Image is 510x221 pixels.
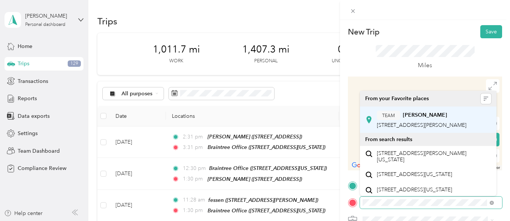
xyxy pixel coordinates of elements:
span: [STREET_ADDRESS][PERSON_NAME][US_STATE] [377,150,492,163]
span: TEAM [382,112,395,119]
span: [STREET_ADDRESS][US_STATE] [377,186,452,193]
span: From search results [365,136,412,143]
span: From your Favorite places [365,95,429,102]
strong: [PERSON_NAME] [403,112,447,119]
a: Open this area in Google Maps (opens a new window) [350,161,375,170]
button: TEAM [377,111,400,120]
span: [STREET_ADDRESS][PERSON_NAME] [377,122,466,128]
button: Save [480,25,502,38]
iframe: Everlance-gr Chat Button Frame [468,179,510,221]
p: Miles [418,61,432,70]
span: [STREET_ADDRESS][US_STATE] [377,171,452,178]
img: Google [350,161,375,170]
p: New Trip [348,27,379,37]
